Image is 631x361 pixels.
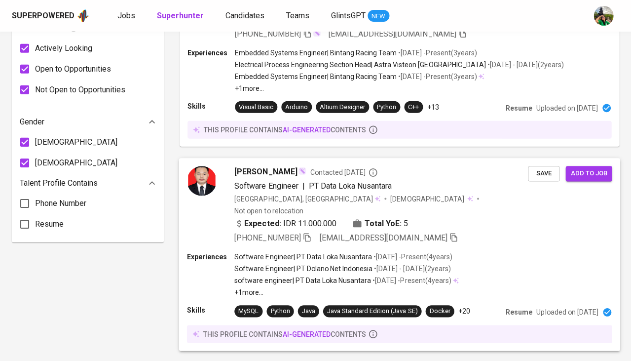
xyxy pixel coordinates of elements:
span: Jobs [117,11,135,20]
div: C++ [408,103,419,112]
img: app logo [76,8,90,23]
span: [PHONE_NUMBER] [235,29,301,39]
p: Experiences [187,48,235,58]
b: Total YoE: [365,218,402,230]
a: Teams [286,10,311,22]
a: Superhunter [157,10,206,22]
div: Java [301,307,315,316]
p: Resume [506,307,532,317]
a: [PERSON_NAME]Contacted [DATE]Software Engineer|PT Data Loka Nusantara[GEOGRAPHIC_DATA], [GEOGRAPH... [180,159,619,351]
span: [DEMOGRAPHIC_DATA] [390,194,465,203]
p: +13 [427,102,439,112]
span: Add to job [570,168,607,179]
p: Embedded Systems Engineer | Bintang Racing Team [235,48,397,58]
p: Software Engineer | PT Dolano Net Indonesia [234,264,372,274]
div: Python [270,307,290,316]
span: Actively Looking [35,42,92,54]
span: Save [533,168,555,179]
button: Save [528,166,559,181]
p: Uploaded on [DATE] [536,307,598,317]
a: Candidates [225,10,266,22]
b: Expected: [244,218,281,230]
span: Contacted [DATE] [310,167,377,177]
span: AI-generated [282,330,330,338]
p: Resume [505,103,532,113]
p: Embedded Systems Engineer | Bintang Racing Team [235,72,397,81]
p: Gender [20,116,44,128]
div: Python [377,103,396,112]
img: eva@glints.com [594,6,613,26]
p: • [DATE] - Present ( 4 years ) [371,276,451,285]
span: [DEMOGRAPHIC_DATA] [35,157,117,169]
div: MySQL [238,307,259,316]
div: Talent Profile Contains [20,173,156,193]
p: +1 more ... [235,83,563,93]
a: GlintsGPT NEW [331,10,389,22]
div: IDR 11.000.000 [234,218,336,230]
p: Talent Profile Contains [20,177,98,189]
p: Experiences [187,252,234,262]
a: Jobs [117,10,137,22]
span: [EMAIL_ADDRESS][DOMAIN_NAME] [320,233,447,242]
span: PT Data Loka Nusantara [308,181,392,190]
b: Superhunter [157,11,204,20]
div: Visual Basic [239,103,273,112]
div: Java Standard Edition (Java SE) [327,307,418,316]
div: Gender [20,112,156,132]
a: Superpoweredapp logo [12,8,90,23]
span: NEW [368,11,389,21]
span: Open to Opportunities [35,63,111,75]
div: Altium Designer [320,103,365,112]
p: this profile contains contents [203,329,366,339]
p: Software Engineer | PT Data Loka Nusantara [234,252,372,262]
div: Docker [429,307,450,316]
img: magic_wand.svg [298,167,306,175]
span: Candidates [225,11,264,20]
p: Uploaded on [DATE] [536,103,597,113]
span: Not Open to Opportunities [35,84,125,96]
span: [PHONE_NUMBER] [234,233,300,242]
p: • [DATE] - Present ( 3 years ) [397,48,477,58]
span: Phone Number [35,198,86,209]
p: Electrical Process Engineering Section Head | Astra Visteon [GEOGRAPHIC_DATA] [235,60,485,70]
div: Arduino [285,103,308,112]
button: Add to job [565,166,612,181]
p: • [DATE] - Present ( 4 years ) [372,252,452,262]
p: software engineer | PT Data Loka Nusantara [234,276,371,285]
img: magic_wand.svg [313,29,321,37]
div: [GEOGRAPHIC_DATA], [GEOGRAPHIC_DATA] [234,194,380,203]
svg: By Philippines recruiter [368,167,378,177]
span: AI-generated [283,126,331,134]
div: Superpowered [12,10,74,22]
span: 5 [404,218,408,230]
span: | [302,180,304,192]
span: GlintsGPT [331,11,366,20]
p: Not open to relocation [234,206,303,216]
p: this profile contains contents [204,125,366,135]
p: +1 more ... [234,287,458,297]
p: • [DATE] - [DATE] ( 2 years ) [372,264,450,274]
p: • [DATE] - [DATE] ( 2 years ) [485,60,563,70]
span: Software Engineer [234,181,298,190]
p: • [DATE] - Present ( 3 years ) [397,72,477,81]
img: c97cb4415a90d9afd48b8127fdba1759.jpg [187,166,217,196]
span: Resume [35,218,64,230]
span: Teams [286,11,309,20]
p: +20 [458,306,470,316]
p: Skills [187,101,235,111]
p: Skills [187,305,234,315]
span: [PERSON_NAME] [234,166,297,178]
span: [EMAIL_ADDRESS][DOMAIN_NAME] [329,29,456,39]
span: [DEMOGRAPHIC_DATA] [35,136,117,148]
